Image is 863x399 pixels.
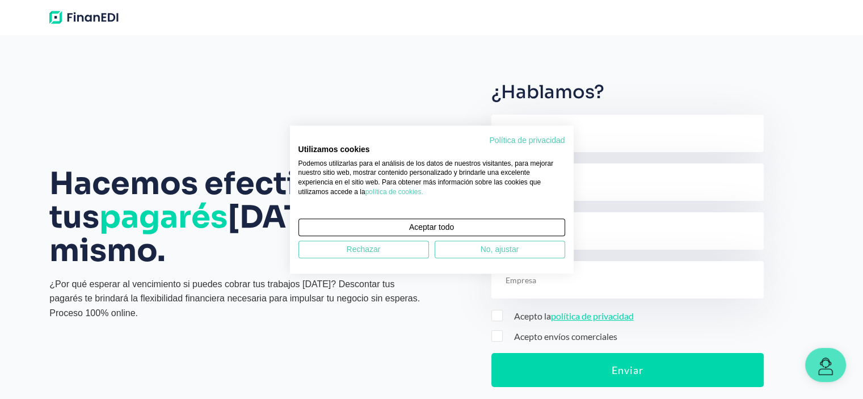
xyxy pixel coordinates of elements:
[491,81,764,103] p: ¿Hablamos?
[365,188,423,196] a: política de cookies.
[49,9,120,27] img: FinanEDI
[99,198,228,237] span: pagarés
[347,243,381,255] span: Rechazar
[491,353,764,387] button: Enviar
[551,310,634,321] a: política de privacidad
[298,144,565,154] h2: Utilizamos cookies
[298,159,565,197] p: Podemos utilizarlas para el análisis de los datos de nuestros visitantes, para mejorar nuestro si...
[298,241,429,258] button: Denegar todas las cookies
[491,330,764,342] label: Acepto envíos comerciales
[491,163,764,201] input: Por favor, introduce un número de teléfono válido.
[514,310,634,321] div: Acepto la
[298,219,565,236] button: Acepte todas las cookies
[481,243,519,255] span: No, ajustar
[49,277,422,321] p: ¿Por qué esperar al vencimiento si puedes cobrar tus trabajos [DATE]? Descontar tus pagarés te br...
[409,221,454,233] span: Aceptar todo
[435,241,565,258] button: Ajuste las preferencias de cookie
[49,167,422,268] h1: Hacemos efectivos tus [DATE] mismo.
[489,136,565,145] a: Política de privacidad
